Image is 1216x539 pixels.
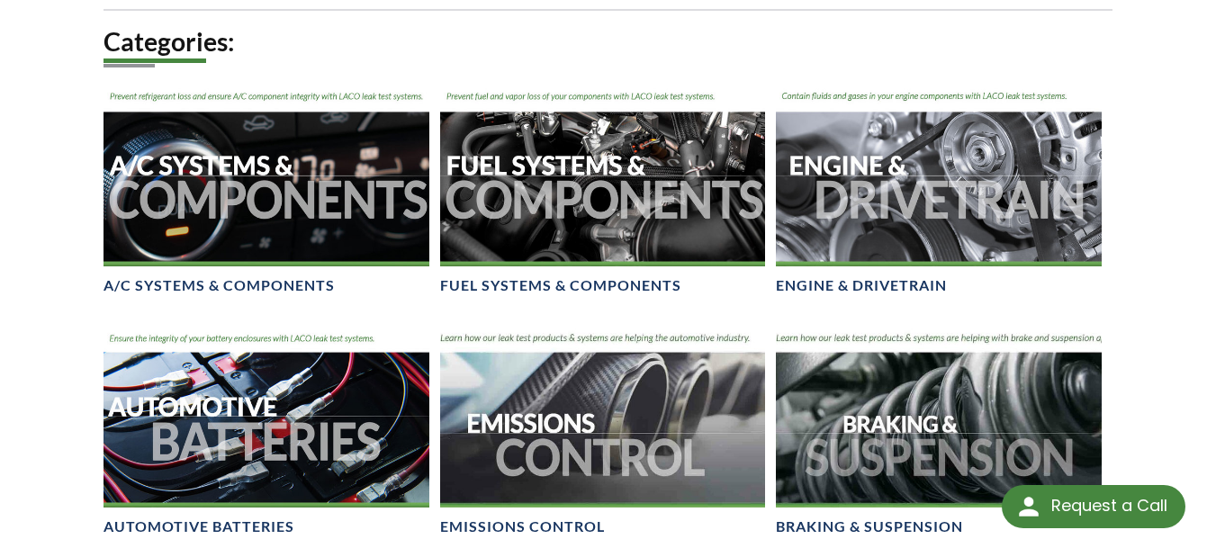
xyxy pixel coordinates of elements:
[104,25,1112,58] h2: Categories:
[776,276,947,295] h4: Engine & Drivetrain
[1014,492,1043,521] img: round button
[104,85,429,296] a: Header showing auto a/c buttonA/C Systems & Components
[104,517,294,536] h4: Automotive Batteries
[440,85,766,296] a: Fuel Systems & Components headerFuel Systems & Components
[1002,485,1185,528] div: Request a Call
[104,325,429,536] a: Automotive Battery headerAutomotive Batteries
[776,517,963,536] h4: Braking & Suspension
[440,517,605,536] h4: Emissions Control
[1051,485,1167,526] div: Request a Call
[776,325,1102,536] a: Breaking & Suspension headerBraking & Suspension
[440,325,766,536] a: Emissions Control headerEmissions Control
[440,276,681,295] h4: Fuel Systems & Components
[776,85,1102,296] a: Engine & Drivetrain headerEngine & Drivetrain
[104,276,335,295] h4: A/C Systems & Components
